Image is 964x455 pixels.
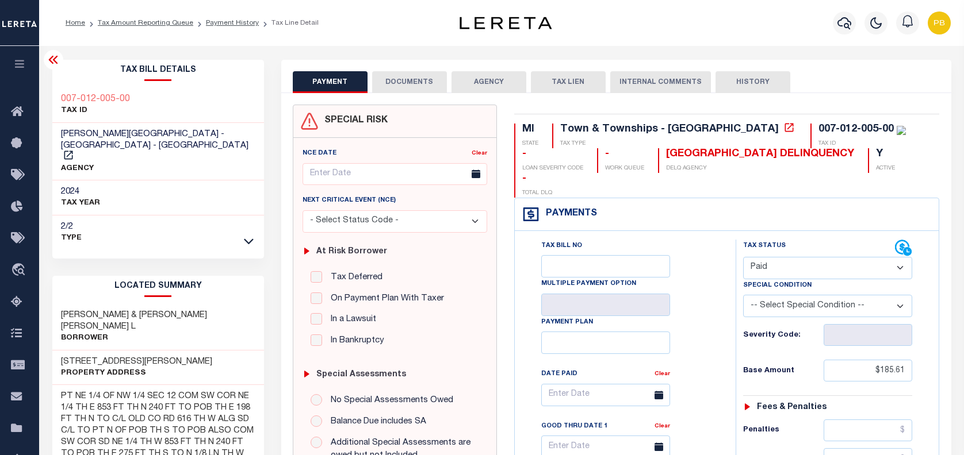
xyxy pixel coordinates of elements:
p: TAX YEAR [61,198,100,209]
li: Tax Line Detail [259,18,319,28]
span: [PERSON_NAME][GEOGRAPHIC_DATA] - [GEOGRAPHIC_DATA] - [GEOGRAPHIC_DATA] [61,130,248,150]
h6: At Risk Borrower [316,247,387,257]
a: Tax Amount Reporting Queue [98,20,193,26]
label: NCE Date [303,149,336,159]
img: svg+xml;base64,PHN2ZyB4bWxucz0iaHR0cDovL3d3dy53My5vcmcvMjAwMC9zdmciIHBvaW50ZXItZXZlbnRzPSJub25lIi... [928,11,951,34]
p: TAX TYPE [560,140,797,148]
h4: Payments [540,209,597,219]
a: Home [66,20,85,26]
label: Balance Due includes SA [325,415,426,429]
div: - [522,148,583,161]
div: - [522,173,552,186]
label: Payment Plan [541,318,593,327]
p: TAX ID [61,105,130,117]
button: AGENCY [452,71,526,93]
h6: Special Assessments [316,370,406,380]
div: 007-012-005-00 [818,124,894,134]
input: $ [824,419,912,441]
label: Multiple Payment Option [541,279,636,289]
label: In a Lawsuit [325,313,376,326]
p: AGENCY [61,163,255,175]
p: TOTAL DLQ [522,189,552,198]
h4: SPECIAL RISK [319,115,388,126]
h2: Tax Bill Details [52,60,264,81]
label: In Bankruptcy [325,334,384,348]
div: Y [876,148,895,161]
h3: [STREET_ADDRESS][PERSON_NAME] [61,356,212,368]
label: Tax Deferred [325,271,382,284]
p: DELQ AGENCY [666,164,854,173]
button: HISTORY [716,71,790,93]
div: [GEOGRAPHIC_DATA] DELINQUENCY [666,148,854,161]
p: TAX ID [818,140,906,148]
button: INTERNAL COMMENTS [610,71,711,93]
input: $ [824,360,912,381]
label: Next Critical Event (NCE) [303,196,396,206]
h6: Fees & Penalties [757,403,827,412]
p: Property Address [61,368,212,379]
input: Enter Date [303,163,487,186]
p: STATE [522,140,538,148]
img: logo-dark.svg [460,17,552,29]
button: TAX LIEN [531,71,606,93]
a: Clear [655,423,670,429]
div: - [605,148,644,161]
button: DOCUMENTS [372,71,447,93]
h2: LOCATED SUMMARY [52,276,264,297]
i: travel_explore [11,263,29,278]
label: Special Condition [743,281,812,291]
label: Tax Status [743,241,786,251]
h6: Penalties [743,426,824,435]
h3: [PERSON_NAME] & [PERSON_NAME] [PERSON_NAME] L [61,310,255,333]
a: Clear [655,371,670,377]
div: Town & Townships - [GEOGRAPHIC_DATA] [560,124,779,134]
label: Tax Bill No [541,241,582,251]
h3: 2/2 [61,221,82,233]
input: Enter Date [541,384,670,406]
p: Type [61,233,82,244]
label: No Special Assessments Owed [325,394,453,407]
p: ACTIVE [876,164,895,173]
p: WORK QUEUE [605,164,644,173]
label: Good Thru Date 1 [541,422,607,431]
div: MI [522,124,538,136]
a: Payment History [206,20,259,26]
h3: 2024 [61,186,100,198]
a: Clear [472,151,487,156]
p: Borrower [61,333,255,344]
a: 007-012-005-00 [61,94,130,105]
h6: Base Amount [743,367,824,376]
label: On Payment Plan With Taxer [325,292,444,306]
label: Date Paid [541,369,577,379]
img: check-icon-green.svg [897,126,906,135]
p: LOAN SEVERITY CODE [522,164,583,173]
h6: Severity Code: [743,331,824,340]
button: PAYMENT [293,71,368,93]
